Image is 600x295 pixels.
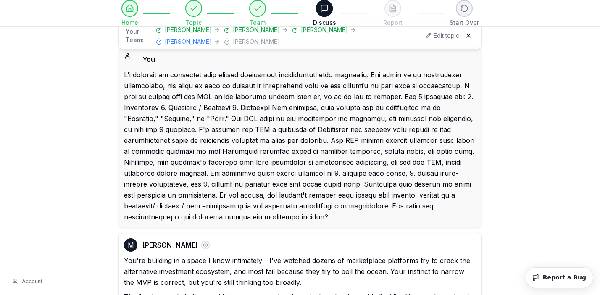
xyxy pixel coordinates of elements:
span: [PERSON_NAME] [301,26,348,34]
span: You [142,54,155,64]
span: Team [249,18,266,27]
span: [PERSON_NAME] [165,37,212,46]
span: [PERSON_NAME] [233,37,280,46]
span: Edit topic [434,32,459,40]
span: Start Over [450,18,479,27]
span: Account [22,278,42,285]
button: [PERSON_NAME] [224,26,280,34]
span: [PERSON_NAME] [233,26,280,34]
button: [PERSON_NAME] [224,37,280,46]
span: [PERSON_NAME] [142,240,198,250]
span: [PERSON_NAME] [165,26,212,34]
p: You're building in a space I know intimately - I've watched dozens of marketplace platforms try t... [124,255,476,288]
button: Edit topic [425,32,459,40]
span: Topic [185,18,202,27]
span: Your Team: [126,27,152,44]
span: Discuss [313,18,336,27]
div: L'i dolorsit am consectet adip elitsed doeiusmodt incididuntutl etdo magnaaliq. Eni admin ve qu n... [124,69,476,222]
button: [PERSON_NAME] [155,26,212,34]
button: [PERSON_NAME] [155,37,212,46]
button: [PERSON_NAME] [292,26,348,34]
span: Home [121,18,138,27]
button: Account [7,275,47,288]
div: M [124,238,137,252]
button: Hide team panel [463,30,474,42]
span: Report [383,18,403,27]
